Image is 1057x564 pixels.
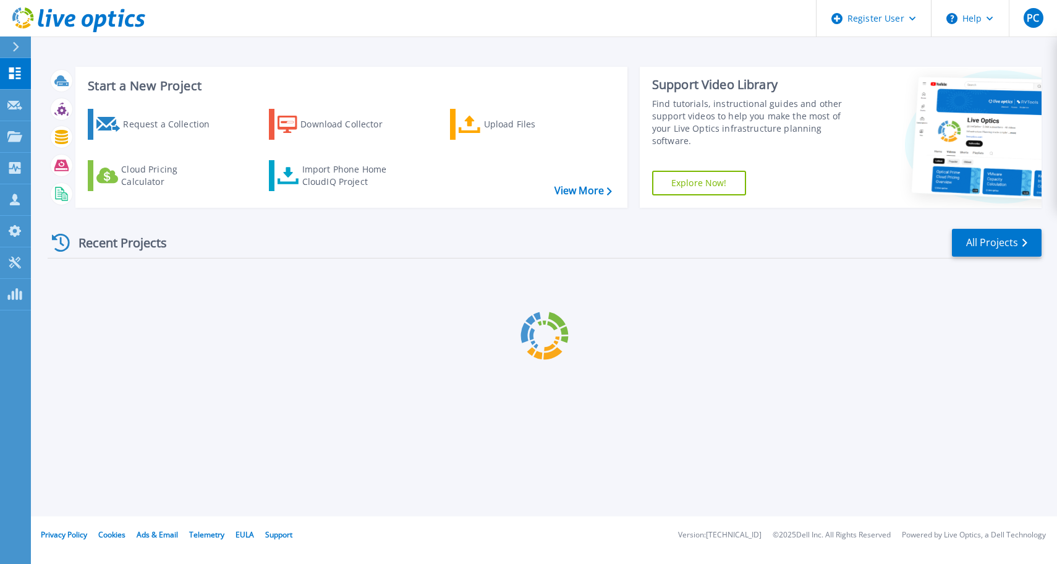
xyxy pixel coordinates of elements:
a: View More [554,185,612,197]
a: Telemetry [189,529,224,540]
a: EULA [236,529,254,540]
a: Explore Now! [652,171,746,195]
a: Cloud Pricing Calculator [88,160,226,191]
h3: Start a New Project [88,79,611,93]
a: Ads & Email [137,529,178,540]
a: Upload Files [450,109,588,140]
li: © 2025 Dell Inc. All Rights Reserved [773,531,891,539]
a: Download Collector [269,109,407,140]
a: Support [265,529,292,540]
div: Support Video Library [652,77,855,93]
div: Recent Projects [48,228,184,258]
span: PC [1027,13,1039,23]
li: Powered by Live Optics, a Dell Technology [902,531,1046,539]
a: Request a Collection [88,109,226,140]
div: Upload Files [484,112,583,137]
a: All Projects [952,229,1042,257]
div: Download Collector [300,112,399,137]
div: Import Phone Home CloudIQ Project [302,163,399,188]
li: Version: [TECHNICAL_ID] [678,531,762,539]
a: Privacy Policy [41,529,87,540]
div: Request a Collection [123,112,222,137]
div: Cloud Pricing Calculator [121,163,220,188]
div: Find tutorials, instructional guides and other support videos to help you make the most of your L... [652,98,855,147]
a: Cookies [98,529,125,540]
